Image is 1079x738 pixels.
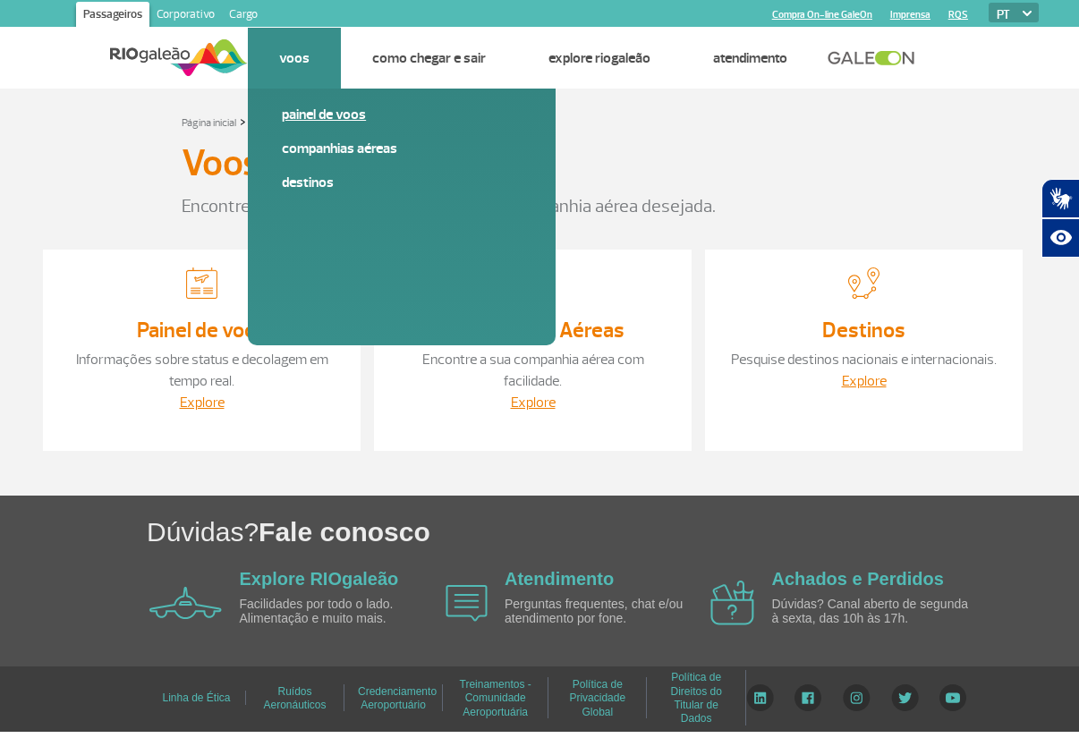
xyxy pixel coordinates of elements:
img: YouTube [939,684,966,711]
a: Imprensa [890,9,930,21]
a: Corporativo [149,2,222,30]
a: Painel de voos [282,105,522,124]
a: Voos [279,49,310,67]
a: RQS [948,9,968,21]
a: Companhias Aéreas [282,139,522,158]
a: Explore [180,394,225,411]
a: Treinamentos - Comunidade Aeroportuária [460,672,531,725]
a: Explore [842,372,887,390]
a: Credenciamento Aeroportuário [358,679,437,717]
a: Explore [511,394,556,411]
a: Ruídos Aeronáuticos [263,679,326,717]
span: Fale conosco [259,517,430,547]
button: Abrir tradutor de língua de sinais. [1041,179,1079,218]
img: airplane icon [446,585,488,622]
button: Abrir recursos assistivos. [1041,218,1079,258]
img: airplane icon [710,581,754,625]
a: Política de Direitos do Titular de Dados [671,665,722,731]
a: Linha de Ética [162,685,230,710]
h3: Voos [182,141,260,186]
img: airplane icon [149,587,222,619]
a: Atendimento [505,569,614,589]
a: Política de Privacidade Global [569,672,625,725]
p: Facilidades por todo o lado. Alimentação e muito mais. [240,598,446,625]
a: Explore RIOgaleão [548,49,650,67]
a: Como chegar e sair [372,49,486,67]
a: Achados e Perdidos [772,569,944,589]
img: Facebook [794,684,821,711]
a: Encontre a sua companhia aérea com facilidade. [422,351,644,390]
div: Plugin de acessibilidade da Hand Talk. [1041,179,1079,258]
img: LinkedIn [746,684,774,711]
a: Compra On-line GaleOn [772,9,872,21]
a: Página inicial [182,116,236,130]
a: Atendimento [713,49,787,67]
a: Destinos [282,173,522,192]
a: Explore RIOgaleão [240,569,399,589]
img: Twitter [891,684,919,711]
p: Encontre seu voo, portão de embarque e a companhia aérea desejada. [182,193,897,220]
a: > [240,111,246,131]
p: Perguntas frequentes, chat e/ou atendimento por fone. [505,598,710,625]
a: Cargo [222,2,265,30]
a: Destinos [822,317,905,344]
p: Dúvidas? Canal aberto de segunda à sexta, das 10h às 17h. [772,598,978,625]
h1: Dúvidas? [147,513,1079,550]
a: Informações sobre status e decolagem em tempo real. [76,351,328,390]
a: Painel de voos [137,317,267,344]
img: Instagram [843,684,871,711]
a: Pesquise destinos nacionais e internacionais. [731,351,997,369]
a: Passageiros [76,2,149,30]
